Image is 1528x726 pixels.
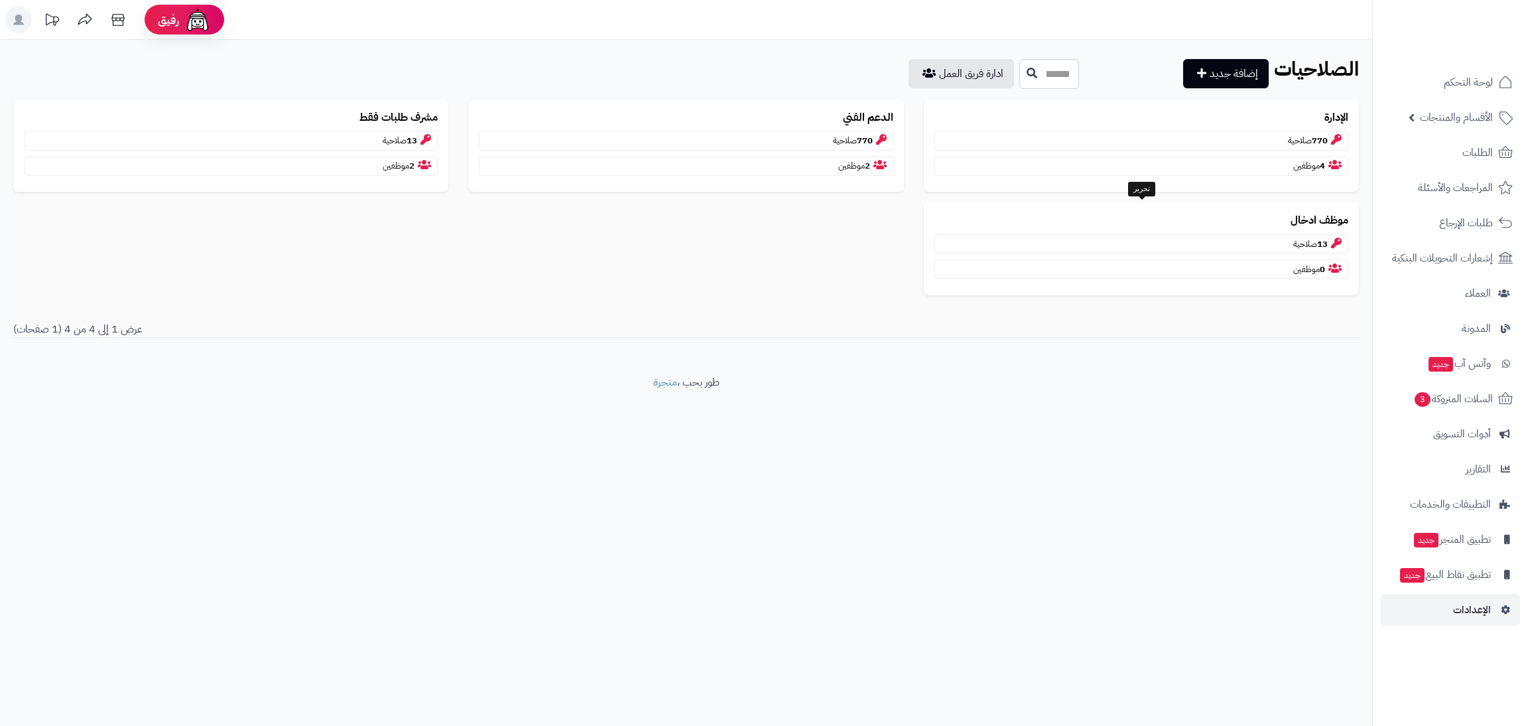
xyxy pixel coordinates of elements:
span: جديد [1400,568,1425,583]
a: موظف ادخال13صلاحية0موظفين [924,202,1359,295]
a: لوحة التحكم [1381,66,1520,98]
b: الصلاحيات [1274,54,1359,84]
span: العملاء [1465,284,1491,303]
b: الإدارة [1324,110,1348,125]
b: الدعم الفني [843,110,893,125]
span: وآتس آب [1427,354,1491,373]
a: المراجعات والأسئلة [1381,172,1520,204]
p: موظفين [24,156,438,176]
a: طلبات الإرجاع [1381,207,1520,239]
b: 13 [407,134,417,147]
a: وآتس آبجديد [1381,348,1520,380]
a: ادارة فريق العمل [909,59,1014,88]
span: التقارير [1466,460,1491,478]
a: الإدارة770صلاحية4موظفين [924,100,1359,192]
p: صلاحية [479,131,893,151]
b: 770 [1312,134,1328,147]
a: السلات المتروكة3 [1381,383,1520,415]
a: التطبيقات والخدمات [1381,488,1520,520]
p: صلاحية [934,234,1348,254]
span: السلات المتروكة [1413,390,1493,408]
span: تطبيق المتجر [1413,530,1491,549]
span: الأقسام والمنتجات [1420,108,1493,127]
span: إشعارات التحويلات البنكية [1392,249,1493,267]
a: مشرف طلبات فقط13صلاحية2موظفين [13,100,448,192]
a: تحديثات المنصة [35,7,68,36]
b: 13 [1317,238,1328,250]
span: المدونة [1462,319,1491,338]
a: إشعارات التحويلات البنكية [1381,242,1520,274]
span: المراجعات والأسئلة [1418,179,1493,197]
p: صلاحية [934,131,1348,151]
a: الدعم الفني770صلاحية2موظفين [468,100,903,192]
span: 3 [1415,392,1431,407]
b: 2 [409,159,414,172]
b: 2 [865,159,870,172]
span: تطبيق نقاط البيع [1399,565,1491,584]
span: طلبات الإرجاع [1439,214,1493,232]
b: 4 [1320,159,1325,172]
b: 0 [1320,263,1325,275]
p: موظفين [934,156,1348,176]
span: الطلبات [1462,143,1493,162]
img: ai-face.png [184,7,211,33]
b: 770 [857,134,873,147]
span: رفيق [158,12,179,28]
p: موظفين [934,259,1348,279]
a: المدونة [1381,313,1520,344]
a: تطبيق المتجرجديد [1381,524,1520,555]
img: logo-2.png [1438,36,1515,64]
span: الإعدادات [1453,601,1491,619]
p: موظفين [479,156,893,176]
b: مشرف طلبات فقط [359,110,438,125]
span: جديد [1414,533,1438,547]
span: جديد [1429,357,1453,372]
div: تحرير [1128,182,1155,196]
span: لوحة التحكم [1444,73,1493,92]
span: أدوات التسويق [1433,425,1491,443]
span: التطبيقات والخدمات [1410,495,1491,514]
a: التقارير [1381,453,1520,485]
a: أدوات التسويق [1381,418,1520,450]
a: متجرة [653,374,677,390]
a: الطلبات [1381,137,1520,169]
a: العملاء [1381,277,1520,309]
div: عرض 1 إلى 4 من 4 (1 صفحات) [3,322,686,337]
a: الإعدادات [1381,594,1520,626]
b: موظف ادخال [1291,213,1348,228]
a: تطبيق نقاط البيعجديد [1381,559,1520,591]
p: صلاحية [24,131,438,151]
a: إضافة جديد [1183,59,1269,88]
